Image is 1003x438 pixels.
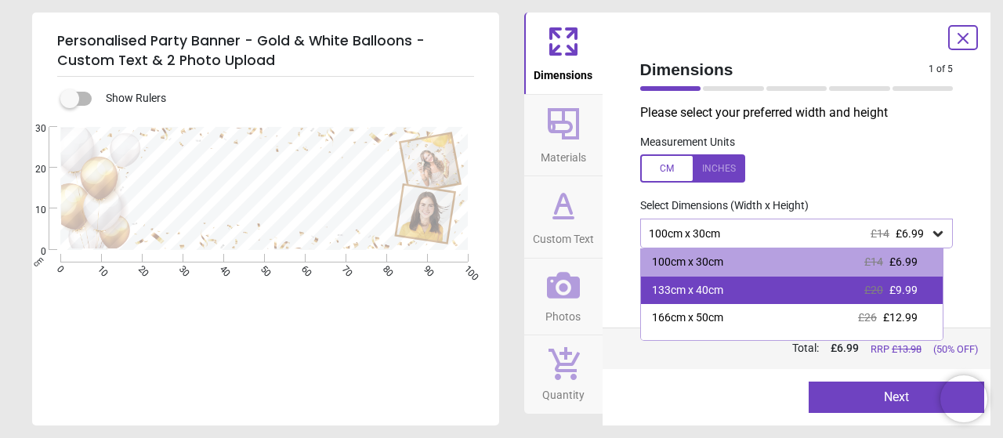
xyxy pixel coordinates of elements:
span: 6.99 [837,342,859,354]
span: 0 [16,245,46,259]
label: Select Dimensions (Width x Height) [628,198,809,214]
div: Show Rulers [70,89,499,108]
span: £26 [858,311,877,324]
span: Custom Text [533,224,594,248]
span: RRP [871,342,922,357]
div: Total: [639,341,979,357]
p: Please select your preferred width and height [640,104,966,121]
h5: Personalised Party Banner - Gold & White Balloons - Custom Text & 2 Photo Upload [57,25,474,77]
span: Quantity [542,380,585,404]
span: cm [31,254,45,268]
span: Dimensions [640,58,929,81]
span: £12.99 [883,311,918,324]
span: Materials [541,143,586,166]
span: Photos [545,302,581,325]
div: 100cm x 30cm [647,227,931,241]
button: Custom Text [524,176,603,258]
span: 1 of 5 [929,63,953,76]
div: 100cm x 30cm [652,255,723,270]
span: £ 13.98 [892,343,922,355]
button: Next [809,382,984,413]
button: Photos [524,259,603,335]
label: Measurement Units [640,135,735,150]
span: £14 [864,255,883,268]
span: 30 [16,122,46,136]
button: Quantity [524,335,603,414]
span: 10 [16,204,46,217]
span: £9.99 [889,284,918,296]
div: 133cm x 40cm [652,283,723,299]
span: £6.99 [896,227,924,240]
span: £6.99 [889,255,918,268]
span: (50% OFF) [933,342,978,357]
span: £14 [871,227,889,240]
span: 20 [16,163,46,176]
button: Dimensions [524,13,603,94]
span: Dimensions [534,60,592,84]
span: £ [831,341,859,357]
div: 166cm x 50cm [652,310,723,326]
span: £20 [864,284,883,296]
iframe: Brevo live chat [940,375,987,422]
button: Materials [524,95,603,176]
